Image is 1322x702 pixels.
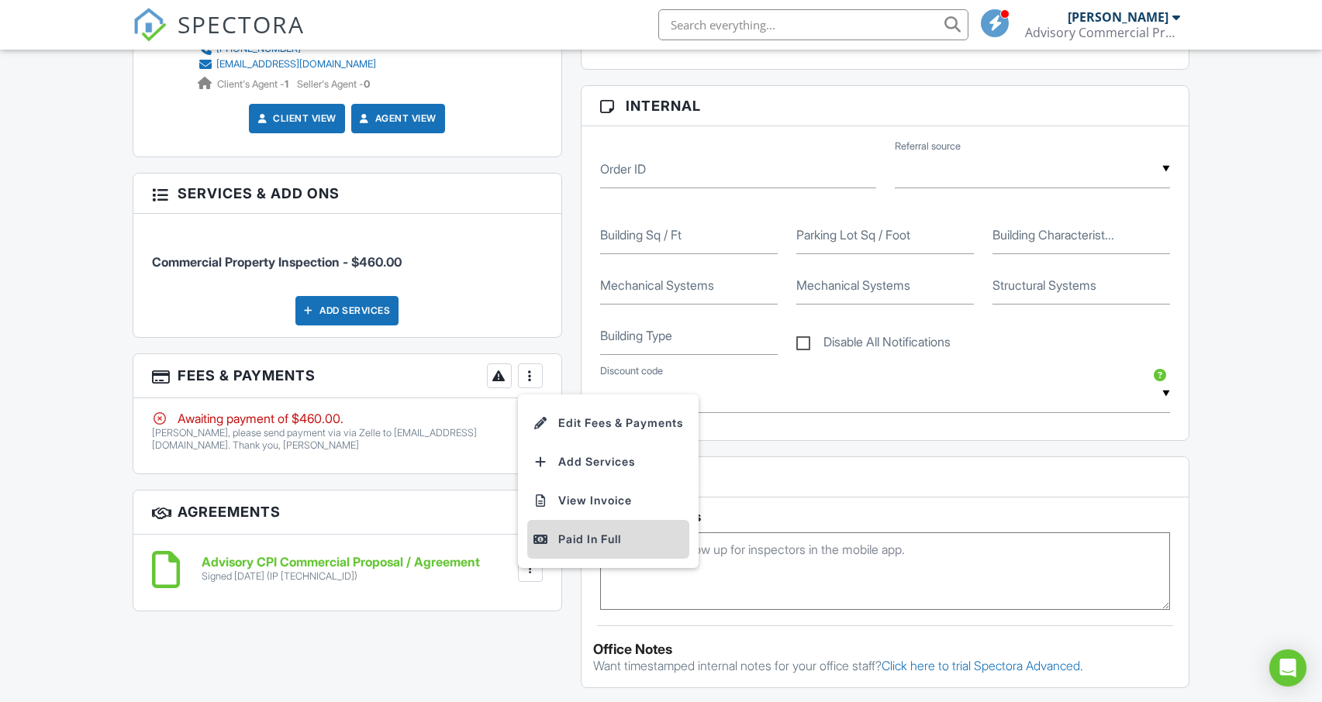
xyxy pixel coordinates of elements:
[202,556,480,583] a: Advisory CPI Commercial Proposal / Agreement Signed [DATE] (IP [TECHNICAL_ID])
[217,78,291,90] span: Client's Agent -
[600,364,663,378] label: Discount code
[600,509,1171,525] h5: Inspector Notes
[198,57,376,72] a: [EMAIL_ADDRESS][DOMAIN_NAME]
[152,410,543,427] div: Awaiting payment of $460.00.
[593,657,1178,674] p: Want timestamped internal notes for your office staff?
[582,457,1189,497] h3: Notes
[895,139,961,153] label: Referral source
[178,8,305,40] span: SPECTORA
[600,160,646,177] label: Order ID
[600,267,778,305] input: Mechanical Systems
[357,111,437,126] a: Agent View
[295,296,399,325] div: Add Services
[364,78,370,90] strong: 0
[202,556,480,570] h6: Advisory CPI Commercial Proposal / Agreement
[133,490,561,535] h3: Agreements
[133,354,561,398] h3: Fees & Payments
[796,335,951,354] label: Disable All Notifications
[254,111,337,126] a: Client View
[600,277,714,294] label: Mechanical Systems
[133,174,561,214] h3: Services & Add ons
[582,86,1189,126] h3: Internal
[658,9,968,40] input: Search everything...
[297,78,370,90] span: Seller's Agent -
[593,642,1178,657] div: Office Notes
[992,216,1170,254] input: Building Characteristics (Construction Type)
[600,216,778,254] input: Building Sq / Ft
[152,225,543,283] li: Service: Commercial Property Inspection
[133,8,167,42] img: The Best Home Inspection Software - Spectora
[796,216,974,254] input: Parking Lot Sq / Foot
[796,267,974,305] input: Mechanical Systems
[796,277,910,294] label: Mechanical Systems
[992,226,1114,243] label: Building Characteristics (Construction Type)
[992,277,1096,294] label: Structural Systems
[600,317,778,355] input: Building Type
[1025,25,1180,40] div: Advisory Commercial Property Inspection
[133,21,305,53] a: SPECTORA
[1068,9,1168,25] div: [PERSON_NAME]
[202,570,480,583] div: Signed [DATE] (IP [TECHNICAL_ID])
[152,427,543,452] p: [PERSON_NAME], please send payment via via Zelle to [EMAIL_ADDRESS][DOMAIN_NAME]. Thank you, [PER...
[796,226,910,243] label: Parking Lot Sq / Foot
[152,254,402,270] span: Commercial Property Inspection - $460.00
[216,58,376,71] div: [EMAIL_ADDRESS][DOMAIN_NAME]
[992,267,1170,305] input: Structural Systems
[882,658,1083,673] a: Click here to trial Spectora Advanced.
[600,226,682,243] label: Building Sq / Ft
[1269,649,1306,687] div: Open Intercom Messenger
[285,78,288,90] strong: 1
[600,327,672,344] label: Building Type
